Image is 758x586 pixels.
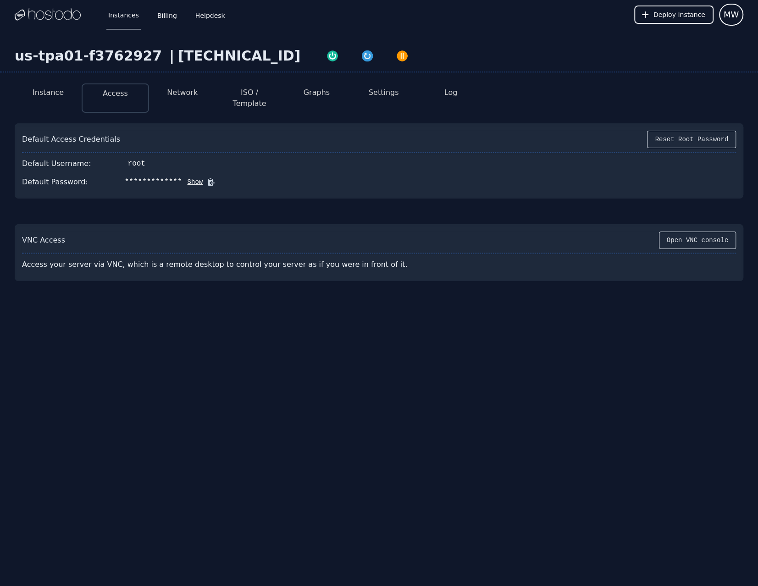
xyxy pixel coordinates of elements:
button: Show [182,177,203,187]
button: Power On [315,48,350,62]
button: Settings [369,87,399,98]
div: [TECHNICAL_ID] [178,48,300,64]
button: Restart [350,48,385,62]
button: Power Off [385,48,420,62]
div: Access your server via VNC, which is a remote desktop to control your server as if you were in fr... [22,255,433,274]
div: Default Access Credentials [22,134,120,145]
img: Power On [326,50,339,62]
button: User menu [719,4,743,26]
img: Logo [15,8,81,22]
span: Deploy Instance [653,10,705,19]
div: root [128,158,145,169]
img: Restart [361,50,374,62]
button: Open VNC console [659,232,736,249]
div: Default Username: [22,158,91,169]
button: Reset Root Password [647,131,736,148]
div: VNC Access [22,235,65,246]
div: | [166,48,178,64]
button: ISO / Template [223,87,276,109]
img: Power Off [396,50,409,62]
div: us-tpa01-f3762927 [15,48,166,64]
button: Log [444,87,458,98]
button: Instance [33,87,64,98]
button: Access [103,88,128,99]
button: Deploy Instance [634,6,714,24]
span: MW [724,8,739,21]
button: Graphs [304,87,330,98]
button: Network [167,87,198,98]
div: Default Password: [22,177,88,188]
